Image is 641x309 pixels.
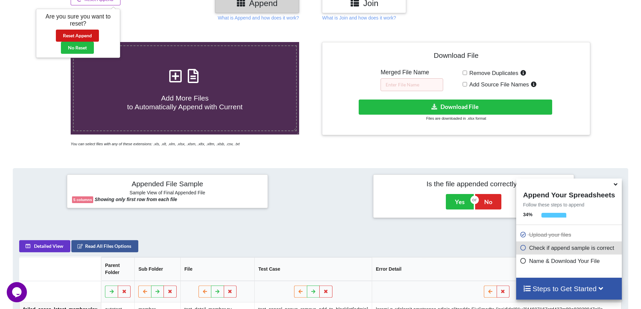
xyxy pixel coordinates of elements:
[467,70,519,76] span: Remove Duplicates
[523,212,532,217] b: 34 %
[520,231,620,239] p: Upload your files
[41,13,115,27] h5: Are you sure you want to reset?
[520,257,620,265] p: Name & Download Your File
[71,240,138,252] button: Read All Files Options
[56,30,99,42] button: Reset Append
[372,257,621,281] th: Error Detail
[72,190,263,197] h6: Sample View of Final Appended File
[72,180,263,189] h4: Appended File Sample
[381,78,443,91] input: Enter File Name
[135,257,181,281] th: Sub Folder
[254,257,372,281] th: Test Case
[378,180,569,188] h4: Is the file appended correctly?
[381,69,443,76] h5: Merged File Name
[218,14,299,21] p: What is Append and how does it work?
[101,257,135,281] th: Parent Folder
[327,47,585,66] h4: Download File
[523,284,615,293] h4: Steps to Get Started
[71,142,240,146] i: You can select files with any of these extensions: .xls, .xlt, .xlm, .xlsx, .xlsm, .xltx, .xltm, ...
[61,42,94,54] button: No Reset
[426,116,486,120] small: Files are downloaded in .xlsx format
[19,240,70,252] button: Detailed View
[446,194,474,209] button: Yes
[7,282,28,302] iframe: chat widget
[516,189,621,199] h4: Append Your Spreadsheets
[520,244,620,252] p: Check if append sample is correct
[322,14,396,21] p: What is Join and how does it work?
[95,197,177,202] b: Showing only first row from each file
[73,198,92,202] b: 5 columns
[475,194,501,209] button: No
[359,100,552,115] button: Download File
[180,257,254,281] th: File
[516,201,621,208] p: Follow these steps to append
[467,81,529,88] span: Add Source File Names
[127,94,243,110] span: Add More Files to Automatically Append with Current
